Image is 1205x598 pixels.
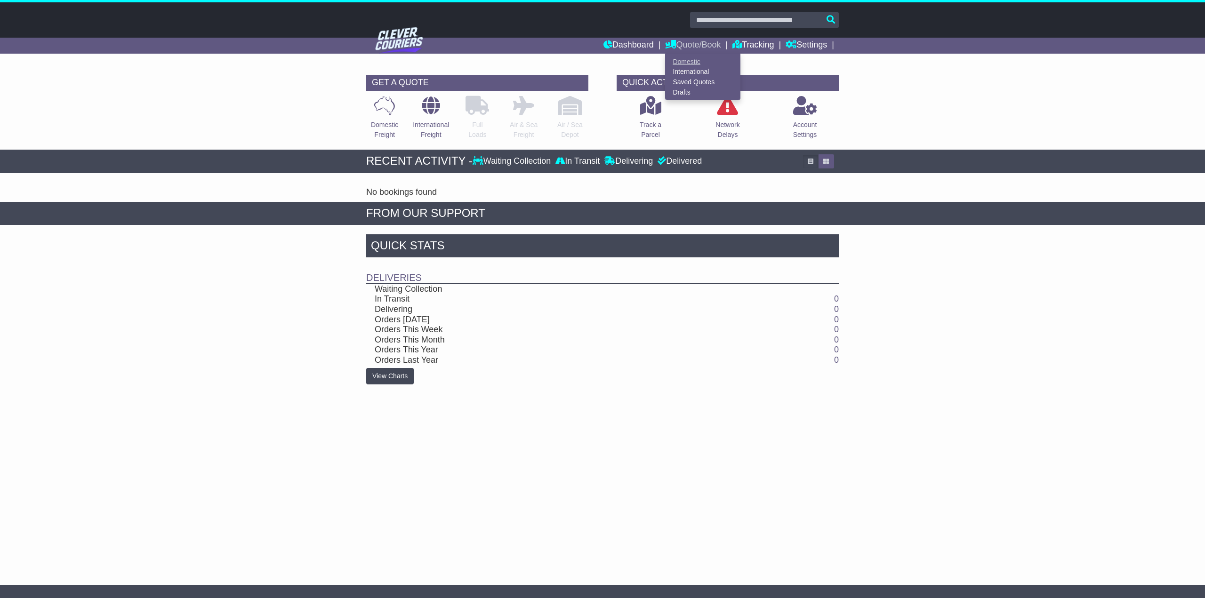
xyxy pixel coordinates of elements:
td: Deliveries [366,260,839,284]
a: View Charts [366,368,414,384]
p: Account Settings [793,120,817,140]
td: Orders This Week [366,325,771,335]
div: Quick Stats [366,234,839,260]
a: 0 [834,335,839,344]
a: 0 [834,355,839,365]
a: 0 [834,315,839,324]
p: International Freight [413,120,449,140]
p: Domestic Freight [371,120,398,140]
a: 0 [834,345,839,354]
a: Dashboard [603,38,654,54]
p: Network Delays [715,120,739,140]
div: In Transit [553,156,602,167]
p: Air & Sea Freight [510,120,538,140]
td: Waiting Collection [366,284,771,295]
a: Drafts [666,87,740,97]
td: Delivering [366,304,771,315]
div: Delivering [602,156,655,167]
td: Orders Last Year [366,355,771,366]
a: Track aParcel [639,96,662,145]
div: Quote/Book [665,54,740,100]
a: DomesticFreight [370,96,399,145]
a: 0 [834,294,839,303]
a: Tracking [732,38,774,54]
div: Waiting Collection [473,156,553,167]
td: Orders This Month [366,335,771,345]
a: 0 [834,325,839,334]
a: Saved Quotes [666,77,740,88]
a: 0 [834,304,839,314]
p: Air / Sea Depot [557,120,583,140]
a: InternationalFreight [412,96,450,145]
div: No bookings found [366,187,839,198]
div: GET A QUOTE [366,75,588,91]
div: RECENT ACTIVITY - [366,154,473,168]
p: Track a Parcel [640,120,661,140]
a: Quote/Book [665,38,721,54]
a: International [666,67,740,77]
a: NetworkDelays [715,96,740,145]
p: Full Loads [466,120,489,140]
a: Settings [786,38,827,54]
div: Delivered [655,156,702,167]
div: FROM OUR SUPPORT [366,207,839,220]
a: AccountSettings [793,96,818,145]
td: In Transit [366,294,771,304]
a: Domestic [666,56,740,67]
div: QUICK ACTIONS [617,75,839,91]
td: Orders This Year [366,345,771,355]
td: Orders [DATE] [366,315,771,325]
